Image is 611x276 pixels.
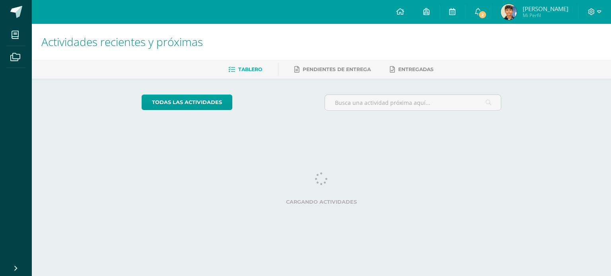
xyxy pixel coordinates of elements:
[303,66,371,72] span: Pendientes de entrega
[501,4,517,20] img: 0e6c51aebb6d4d2a5558b620d4561360.png
[41,34,203,49] span: Actividades recientes y próximas
[325,95,501,110] input: Busca una actividad próxima aquí...
[142,95,232,110] a: todas las Actividades
[478,10,487,19] span: 2
[294,63,371,76] a: Pendientes de entrega
[523,12,568,19] span: Mi Perfil
[238,66,262,72] span: Tablero
[390,63,434,76] a: Entregadas
[142,199,502,205] label: Cargando actividades
[228,63,262,76] a: Tablero
[523,5,568,13] span: [PERSON_NAME]
[398,66,434,72] span: Entregadas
